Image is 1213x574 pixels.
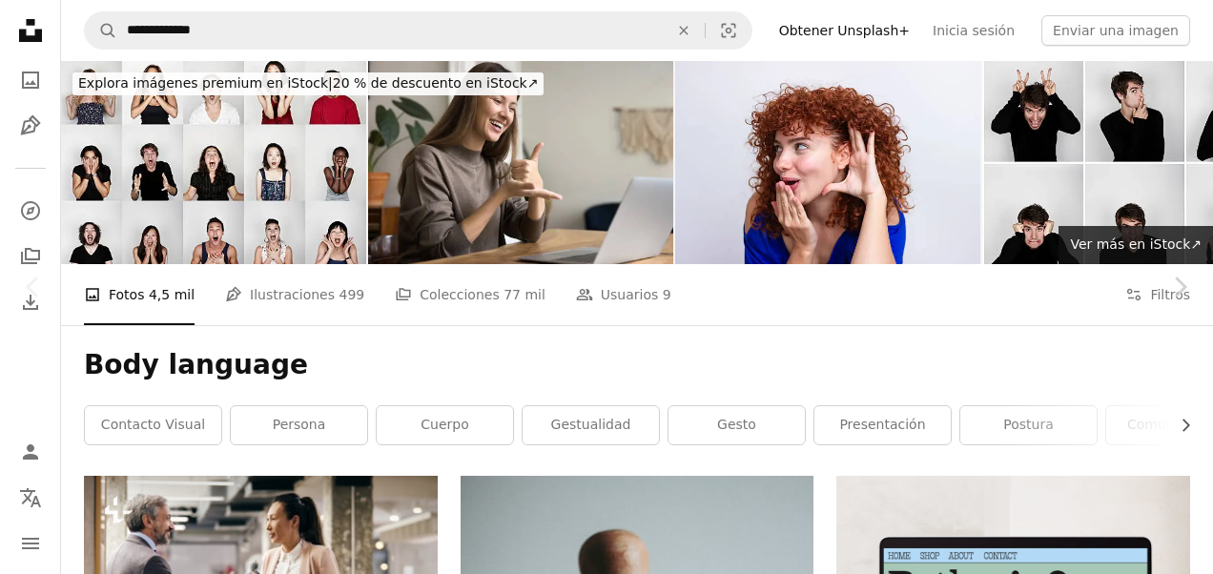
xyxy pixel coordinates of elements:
a: Colecciones 77 mil [395,264,545,325]
a: presentación [814,406,951,444]
a: Inicia sesión [921,15,1026,46]
a: Siguiente [1146,195,1213,379]
a: postura [960,406,1097,444]
a: Obtener Unsplash+ [768,15,921,46]
span: 499 [339,284,364,305]
span: 77 mil [504,284,545,305]
a: Ilustraciones 499 [225,264,364,325]
a: gesto [668,406,805,444]
button: Enviar una imagen [1041,15,1190,46]
button: desplazar lista a la derecha [1168,406,1190,444]
a: Explorar [11,192,50,230]
img: Group of people all looking surprised and happy [61,61,366,264]
h1: Body language [84,348,1190,382]
button: Borrar [663,12,705,49]
button: Filtros [1125,264,1190,325]
span: Explora imágenes premium en iStock | [78,75,333,91]
a: cuerpo [377,406,513,444]
a: persona [231,406,367,444]
div: 20 % de descuento en iStock ↗ [72,72,544,95]
a: Iniciar sesión / Registrarse [11,433,50,471]
button: Búsqueda visual [706,12,751,49]
a: Ver más en iStock↗ [1059,226,1213,264]
button: Buscar en Unsplash [85,12,117,49]
a: Ilustraciones [11,107,50,145]
span: 9 [663,284,671,305]
a: Explora imágenes premium en iStock|20 % de descuento en iStock↗ [61,61,555,107]
button: Menú [11,524,50,563]
a: Usuarios 9 [576,264,671,325]
a: Fotos [11,61,50,99]
button: Idioma [11,479,50,517]
a: Contacto visual [85,406,221,444]
span: Ver más en iStock ↗ [1070,236,1202,252]
form: Encuentra imágenes en todo el sitio [84,11,752,50]
a: gestualidad [523,406,659,444]
img: Joven curiosa tratando de escuchar un secreto [675,61,980,264]
img: Feliz experto en comunicación hablando con un paciente con discapacidad auditiva en línea [368,61,673,264]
